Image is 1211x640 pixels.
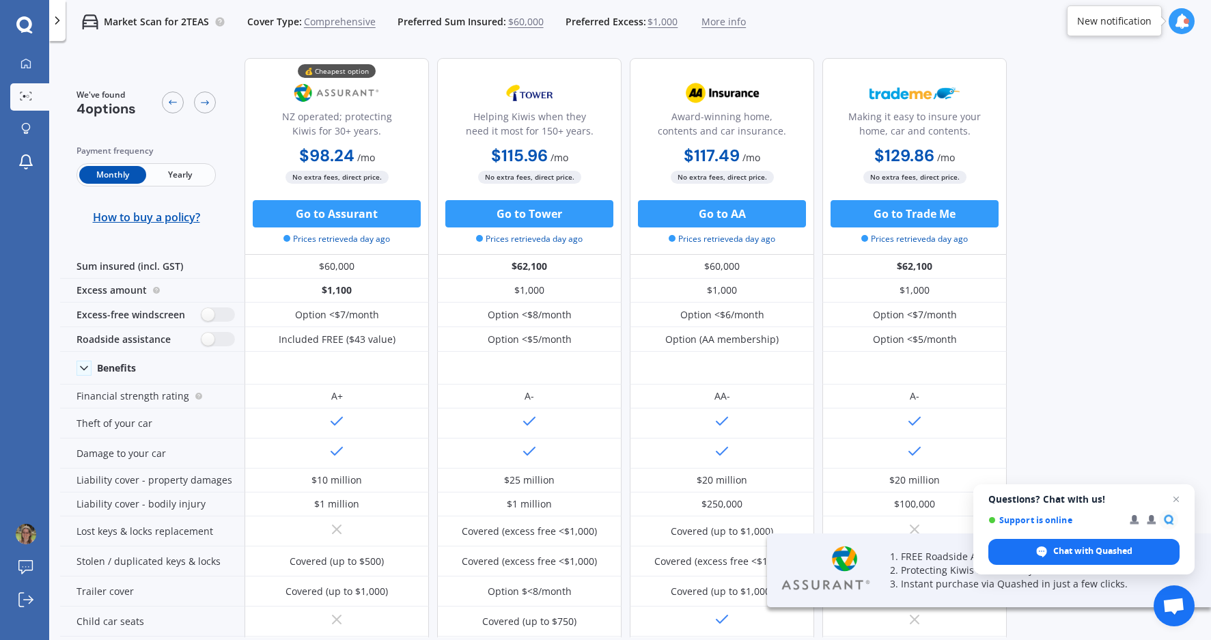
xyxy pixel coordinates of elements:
[701,497,742,511] div: $250,000
[1053,545,1132,557] span: Chat with Quashed
[654,555,790,568] div: Covered (excess free <$1,000)
[449,109,610,143] div: Helping Kiwis when they need it most for 150+ years.
[508,15,544,29] span: $60,000
[279,333,395,346] div: Included FREE ($43 value)
[304,15,376,29] span: Comprehensive
[437,279,622,303] div: $1,000
[641,109,803,143] div: Award-winning home, contents and car insurance.
[697,473,747,487] div: $20 million
[146,166,213,184] span: Yearly
[1077,14,1152,28] div: New notification
[478,171,581,184] span: No extra fees, direct price.
[93,210,200,224] span: How to buy a policy?
[742,151,760,164] span: / mo
[669,233,775,245] span: Prices retrieved a day ago
[630,279,814,303] div: $1,000
[311,473,362,487] div: $10 million
[245,279,429,303] div: $1,100
[525,389,534,403] div: A-
[889,473,940,487] div: $20 million
[873,333,957,346] div: Option <$5/month
[566,15,646,29] span: Preferred Excess:
[894,497,935,511] div: $100,000
[551,151,568,164] span: / mo
[60,255,245,279] div: Sum insured (incl. GST)
[462,525,597,538] div: Covered (excess free <$1,000)
[665,333,779,346] div: Option (AA membership)
[491,145,548,166] b: $115.96
[247,15,302,29] span: Cover Type:
[60,516,245,546] div: Lost keys & locks replacement
[256,109,417,143] div: NZ operated; protecting Kiwis for 30+ years.
[677,76,767,110] img: AA.webp
[861,233,968,245] span: Prices retrieved a day ago
[60,576,245,607] div: Trailer cover
[299,145,354,166] b: $98.24
[79,166,146,184] span: Monthly
[822,279,1007,303] div: $1,000
[445,200,613,227] button: Go to Tower
[462,555,597,568] div: Covered (excess free <$1,000)
[890,564,1177,577] p: 2. Protecting Kiwis for over 35 years.
[286,585,388,598] div: Covered (up to $1,000)
[988,515,1120,525] span: Support is online
[988,539,1180,565] div: Chat with Quashed
[16,524,36,544] img: 65742aa944f8372503bd71d44023ba96
[873,308,957,322] div: Option <$7/month
[1154,585,1195,626] div: Open chat
[701,15,746,29] span: More info
[76,100,136,117] span: 4 options
[60,303,245,327] div: Excess-free windscreen
[331,389,343,403] div: A+
[298,64,376,78] div: 💰 Cheapest option
[778,544,874,593] img: Assurant.webp
[398,15,506,29] span: Preferred Sum Insured:
[834,109,995,143] div: Making it easy to insure your home, car and contents.
[476,233,583,245] span: Prices retrieved a day ago
[283,233,390,245] span: Prices retrieved a day ago
[630,255,814,279] div: $60,000
[863,171,966,184] span: No extra fees, direct price.
[671,585,773,598] div: Covered (up to $1,000)
[910,389,919,403] div: A-
[295,308,379,322] div: Option <$7/month
[60,279,245,303] div: Excess amount
[680,308,764,322] div: Option <$6/month
[482,615,576,628] div: Covered (up to $750)
[76,144,216,158] div: Payment frequency
[671,525,773,538] div: Covered (up to $1,000)
[1168,491,1184,507] span: Close chat
[714,389,730,403] div: AA-
[60,607,245,637] div: Child car seats
[245,255,429,279] div: $60,000
[684,145,740,166] b: $117.49
[60,385,245,408] div: Financial strength rating
[988,494,1180,505] span: Questions? Chat with us!
[648,15,678,29] span: $1,000
[937,151,955,164] span: / mo
[60,439,245,469] div: Damage to your car
[60,327,245,352] div: Roadside assistance
[60,546,245,576] div: Stolen / duplicated keys & locks
[437,255,622,279] div: $62,100
[869,76,960,110] img: Trademe.webp
[890,577,1177,591] p: 3. Instant purchase via Quashed in just a few clicks.
[292,76,382,110] img: Assurant.png
[671,171,774,184] span: No extra fees, direct price.
[504,473,555,487] div: $25 million
[60,408,245,439] div: Theft of your car
[507,497,552,511] div: $1 million
[97,362,136,374] div: Benefits
[822,255,1007,279] div: $62,100
[286,171,389,184] span: No extra fees, direct price.
[60,469,245,492] div: Liability cover - property damages
[253,200,421,227] button: Go to Assurant
[638,200,806,227] button: Go to AA
[82,14,98,30] img: car.f15378c7a67c060ca3f3.svg
[874,145,934,166] b: $129.86
[488,308,572,322] div: Option <$8/month
[60,492,245,516] div: Liability cover - bodily injury
[488,333,572,346] div: Option <$5/month
[488,585,572,598] div: Option $<8/month
[104,15,209,29] p: Market Scan for 2TEAS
